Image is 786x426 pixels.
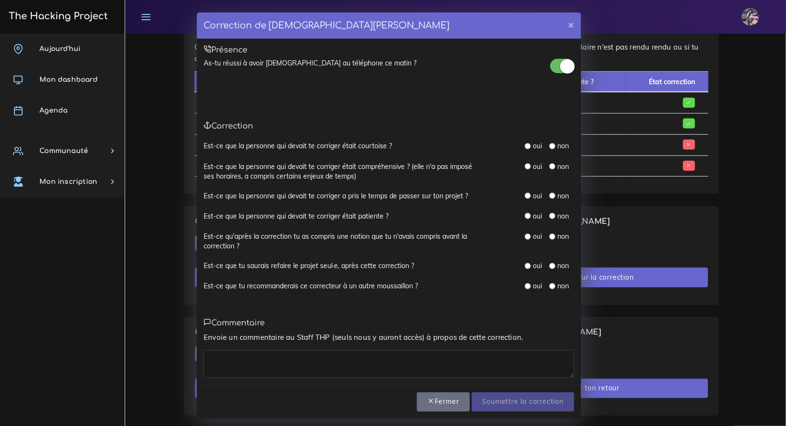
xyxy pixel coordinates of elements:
[204,232,478,251] label: Est-ce qu'après la correction tu as compris une notion que tu n'avais compris avant la correction ?
[558,191,569,201] label: non
[204,46,574,55] h5: Présence
[558,162,569,171] label: non
[561,13,581,36] button: ×
[204,19,450,32] h4: Correction de [DEMOGRAPHIC_DATA][PERSON_NAME]
[204,122,574,131] h5: Correction
[533,141,542,151] label: oui
[533,162,542,171] label: oui
[558,232,569,241] label: non
[558,211,569,221] label: non
[204,141,392,151] label: Est-ce que la personne qui devait te corriger était courtoise ?
[533,232,542,241] label: oui
[558,141,569,151] label: non
[204,58,416,68] label: As-tu réussi à avoir [DEMOGRAPHIC_DATA] au téléphone ce matin ?
[204,162,478,181] label: Est-ce que la personne qui devait te corriger était compréhensive ? (elle n'a pas imposé ses hora...
[472,392,574,412] input: Soumettre la correction
[204,211,388,221] label: Est-ce que la personne qui devait te corriger était patiente ?
[204,281,418,291] label: Est-ce que tu recommanderais ce correcteur à un autre moussaillon ?
[204,332,574,343] p: Envoie un commentaire au Staff THP (seuls nous y auront accès) à propos de cette correction.
[204,191,468,201] label: Est-ce que la personne qui devait te corriger a pris le temps de passer sur ton projet ?
[558,281,569,291] label: non
[533,261,542,271] label: oui
[558,261,569,271] label: non
[204,319,574,328] h5: Commentaire
[417,392,470,412] button: Fermer
[533,191,542,201] label: oui
[533,281,542,291] label: oui
[204,261,414,271] label: Est-ce que tu saurais refaire le projet seul·e, après cette correction ?
[533,211,542,221] label: oui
